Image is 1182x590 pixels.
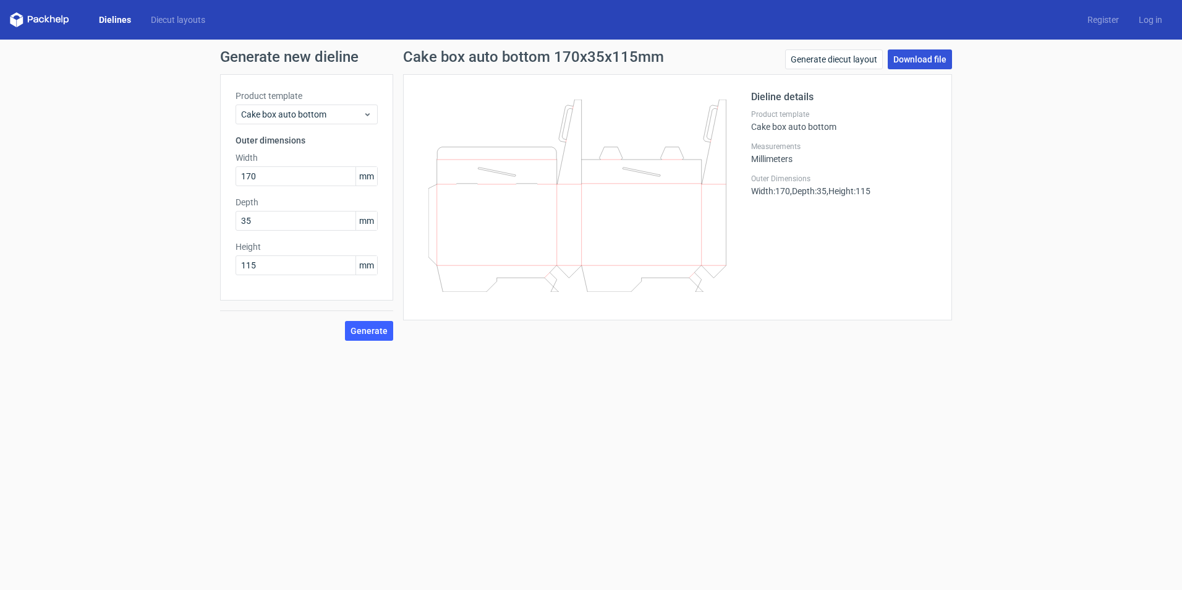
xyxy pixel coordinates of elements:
label: Height [236,241,378,253]
a: Generate diecut layout [785,49,883,69]
a: Diecut layouts [141,14,215,26]
label: Product template [236,90,378,102]
span: Cake box auto bottom [241,108,363,121]
button: Generate [345,321,393,341]
label: Outer Dimensions [751,174,937,184]
span: mm [355,167,377,186]
div: Cake box auto bottom [751,109,937,132]
label: Width [236,152,378,164]
span: Width : 170 [751,186,790,196]
a: Register [1078,14,1129,26]
span: , Depth : 35 [790,186,827,196]
label: Measurements [751,142,937,152]
h3: Outer dimensions [236,134,378,147]
h2: Dieline details [751,90,937,105]
label: Depth [236,196,378,208]
span: mm [355,256,377,275]
a: Dielines [89,14,141,26]
a: Log in [1129,14,1172,26]
span: mm [355,212,377,230]
label: Product template [751,109,937,119]
h1: Generate new dieline [220,49,962,64]
a: Download file [888,49,952,69]
span: , Height : 115 [827,186,870,196]
span: Generate [351,327,388,335]
h1: Cake box auto bottom 170x35x115mm [403,49,664,64]
div: Millimeters [751,142,937,164]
